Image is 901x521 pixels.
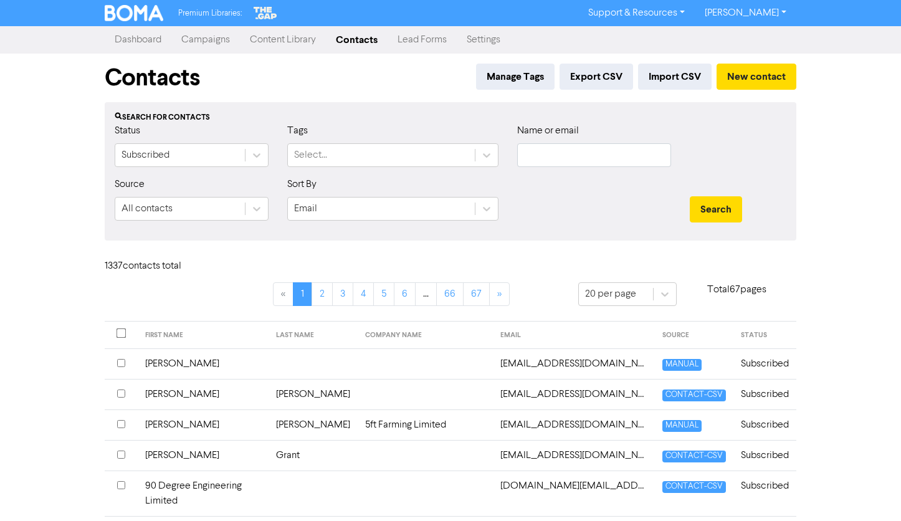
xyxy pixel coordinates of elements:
a: Page 67 [463,282,490,306]
span: MANUAL [662,420,702,432]
td: Subscribed [733,348,796,379]
a: Page 5 [373,282,394,306]
td: Subscribed [733,379,796,409]
a: Support & Resources [578,3,695,23]
td: 5ftfarmerofficial@gmail.com [493,409,655,440]
div: 20 per page [585,287,636,302]
td: [PERSON_NAME] [269,379,358,409]
th: LAST NAME [269,322,358,349]
h6: 1337 contact s total [105,260,204,272]
a: Page 1 is your current page [293,282,312,306]
td: [PERSON_NAME] [138,440,269,471]
button: Search [690,196,742,222]
h1: Contacts [105,64,200,92]
th: SOURCE [655,322,733,349]
th: FIRST NAME [138,322,269,349]
td: Subscribed [733,409,796,440]
td: 8mcmillanave@gmail.com [493,440,655,471]
p: Total 67 pages [677,282,796,297]
span: Premium Libraries: [178,9,242,17]
a: Page 66 [436,282,464,306]
div: Search for contacts [115,112,786,123]
label: Status [115,123,140,138]
td: 5ft Farming Limited [358,409,493,440]
label: Name or email [517,123,579,138]
img: The Gap [252,5,279,21]
a: Dashboard [105,27,171,52]
td: 90degree.engineering@gmail.com [493,471,655,516]
td: Subscribed [733,471,796,516]
button: New contact [717,64,796,90]
td: [PERSON_NAME] [138,348,269,379]
a: Campaigns [171,27,240,52]
label: Tags [287,123,308,138]
td: 90 Degree Engineering Limited [138,471,269,516]
a: Page 3 [332,282,353,306]
span: MANUAL [662,359,702,371]
td: 1codebuilding@gmail.com [493,348,655,379]
div: Email [294,201,317,216]
a: [PERSON_NAME] [695,3,796,23]
button: Export CSV [560,64,633,90]
a: Content Library [240,27,326,52]
a: Page 4 [353,282,374,306]
a: Contacts [326,27,388,52]
div: Select... [294,148,327,163]
td: [PERSON_NAME] [269,409,358,440]
a: Page 2 [312,282,333,306]
span: CONTACT-CSV [662,451,726,462]
th: STATUS [733,322,796,349]
div: Subscribed [122,148,169,163]
img: BOMA Logo [105,5,163,21]
td: 32kaipokemp@gmail.com [493,379,655,409]
a: Settings [457,27,510,52]
label: Sort By [287,177,317,192]
td: Grant [269,440,358,471]
span: CONTACT-CSV [662,481,726,493]
div: All contacts [122,201,173,216]
a: » [489,282,510,306]
span: CONTACT-CSV [662,390,726,401]
button: Manage Tags [476,64,555,90]
th: EMAIL [493,322,655,349]
label: Source [115,177,145,192]
iframe: Chat Widget [839,461,901,521]
a: Page 6 [394,282,416,306]
th: COMPANY NAME [358,322,493,349]
a: Lead Forms [388,27,457,52]
td: [PERSON_NAME] [138,409,269,440]
td: Subscribed [733,440,796,471]
button: Import CSV [638,64,712,90]
td: [PERSON_NAME] [138,379,269,409]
